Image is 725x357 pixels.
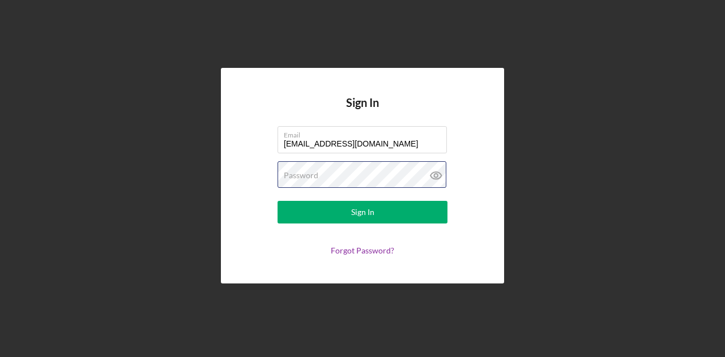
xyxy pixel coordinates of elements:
div: Sign In [351,201,374,223]
h4: Sign In [346,96,379,126]
a: Forgot Password? [331,246,394,255]
label: Password [284,171,318,180]
button: Sign In [278,201,447,223]
label: Email [284,127,447,139]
